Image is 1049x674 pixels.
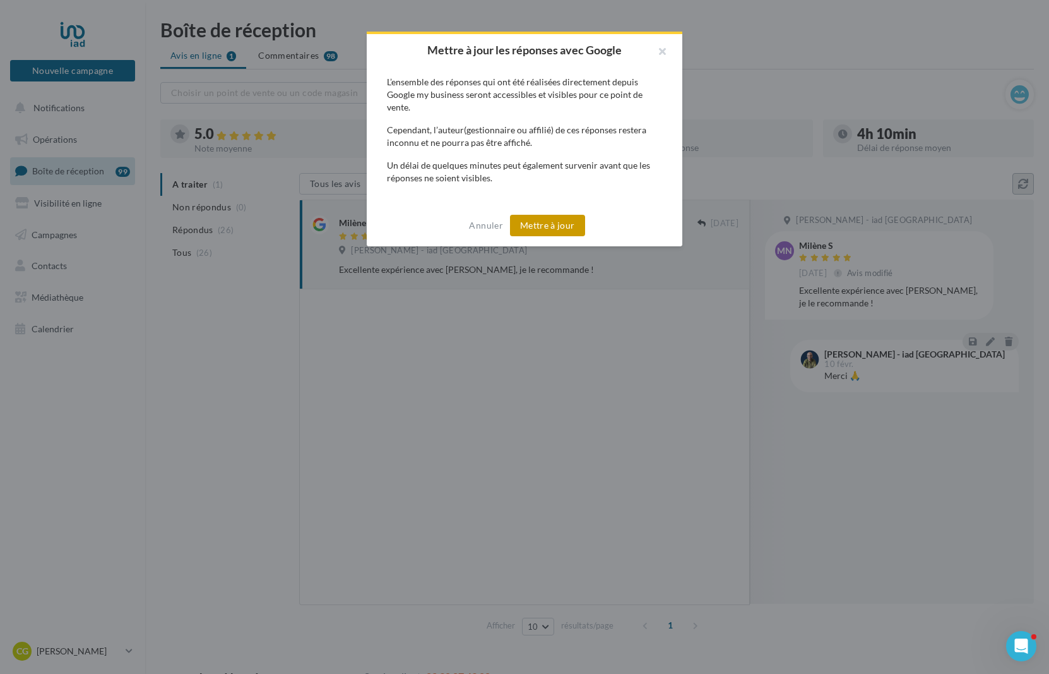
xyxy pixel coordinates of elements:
[387,76,643,112] span: L’ensemble des réponses qui ont été réalisées directement depuis Google my business seront access...
[387,159,662,184] div: Un délai de quelques minutes peut également survenir avant que les réponses ne soient visibles.
[464,218,507,233] button: Annuler
[510,215,585,236] button: Mettre à jour
[387,44,662,56] h2: Mettre à jour les réponses avec Google
[1006,631,1036,661] iframe: Intercom live chat
[387,124,662,149] div: Cependant, l’auteur(gestionnaire ou affilié) de ces réponses restera inconnu et ne pourra pas êtr...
